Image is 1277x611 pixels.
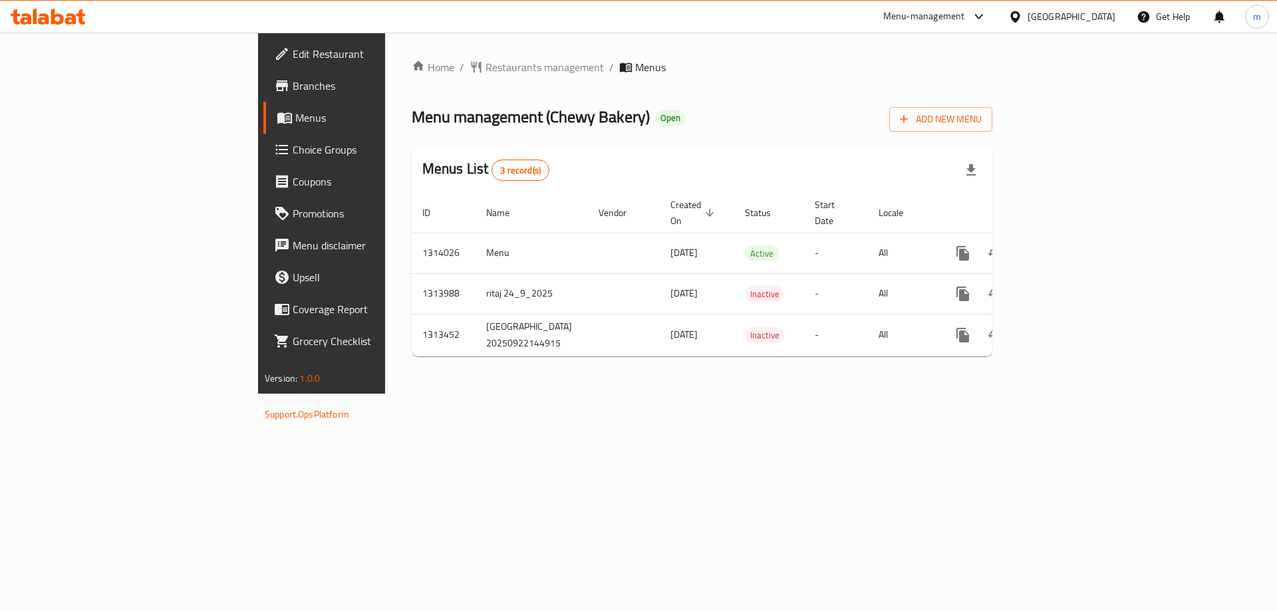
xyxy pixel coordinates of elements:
[265,370,297,387] span: Version:
[883,9,965,25] div: Menu-management
[293,301,461,317] span: Coverage Report
[293,333,461,349] span: Grocery Checklist
[947,278,979,310] button: more
[900,111,982,128] span: Add New Menu
[476,233,588,273] td: Menu
[263,229,472,261] a: Menu disclaimer
[947,319,979,351] button: more
[263,38,472,70] a: Edit Restaurant
[293,174,461,189] span: Coupons
[265,406,349,423] a: Support.OpsPlatform
[293,78,461,94] span: Branches
[815,197,852,229] span: Start Date
[955,154,987,186] div: Export file
[745,286,785,302] div: Inactive
[263,134,472,166] a: Choice Groups
[947,237,979,269] button: more
[492,164,549,177] span: 3 record(s)
[979,278,1011,310] button: Change Status
[745,327,785,343] div: Inactive
[670,197,718,229] span: Created On
[263,197,472,229] a: Promotions
[295,110,461,126] span: Menus
[293,142,461,158] span: Choice Groups
[745,287,785,302] span: Inactive
[609,59,614,75] li: /
[804,233,868,273] td: -
[670,285,698,302] span: [DATE]
[293,46,461,62] span: Edit Restaurant
[263,102,472,134] a: Menus
[422,159,549,181] h2: Menus List
[868,233,936,273] td: All
[804,314,868,356] td: -
[745,246,779,261] span: Active
[745,328,785,343] span: Inactive
[670,326,698,343] span: [DATE]
[868,314,936,356] td: All
[422,205,448,221] span: ID
[979,319,1011,351] button: Change Status
[1028,9,1115,24] div: [GEOGRAPHIC_DATA]
[263,166,472,197] a: Coupons
[412,59,992,75] nav: breadcrumb
[745,205,788,221] span: Status
[745,245,779,261] div: Active
[476,314,588,356] td: [GEOGRAPHIC_DATA] 20250922144915
[492,160,549,181] div: Total records count
[263,293,472,325] a: Coverage Report
[470,59,604,75] a: Restaurants management
[412,102,650,132] span: Menu management ( Chewy Bakery )
[1253,9,1261,24] span: m
[486,59,604,75] span: Restaurants management
[299,370,320,387] span: 1.0.0
[979,237,1011,269] button: Change Status
[599,205,644,221] span: Vendor
[879,205,921,221] span: Locale
[412,193,1085,356] table: enhanced table
[293,205,461,221] span: Promotions
[655,112,686,124] span: Open
[293,237,461,253] span: Menu disclaimer
[804,273,868,314] td: -
[476,273,588,314] td: ritaj 24_9_2025
[936,193,1085,233] th: Actions
[265,392,326,410] span: Get support on:
[263,70,472,102] a: Branches
[486,205,527,221] span: Name
[635,59,666,75] span: Menus
[655,110,686,126] div: Open
[263,261,472,293] a: Upsell
[868,273,936,314] td: All
[670,244,698,261] span: [DATE]
[263,325,472,357] a: Grocery Checklist
[293,269,461,285] span: Upsell
[889,107,992,132] button: Add New Menu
